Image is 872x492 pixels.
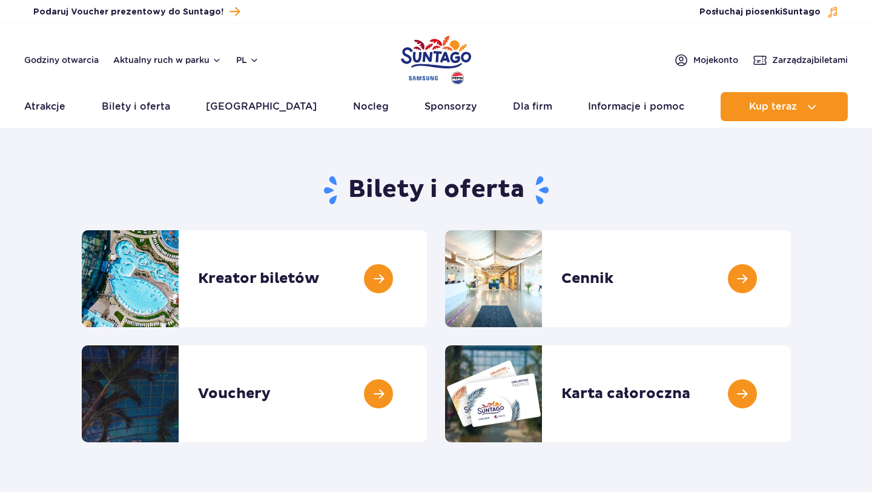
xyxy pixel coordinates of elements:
[588,92,684,121] a: Informacje i pomoc
[33,6,223,18] span: Podaruj Voucher prezentowy do Suntago!
[236,54,259,66] button: pl
[753,53,848,67] a: Zarządzajbiletami
[24,92,65,121] a: Atrakcje
[102,92,170,121] a: Bilety i oferta
[82,175,791,206] h1: Bilety i oferta
[33,4,240,20] a: Podaruj Voucher prezentowy do Suntago!
[721,92,848,121] button: Kup teraz
[513,92,552,121] a: Dla firm
[424,92,477,121] a: Sponsorzy
[699,6,821,18] span: Posłuchaj piosenki
[674,53,738,67] a: Mojekonto
[24,54,99,66] a: Godziny otwarcia
[699,6,839,18] button: Posłuchaj piosenkiSuntago
[401,30,471,86] a: Park of Poland
[693,54,738,66] span: Moje konto
[353,92,389,121] a: Nocleg
[749,101,797,112] span: Kup teraz
[113,55,222,65] button: Aktualny ruch w parku
[772,54,848,66] span: Zarządzaj biletami
[206,92,317,121] a: [GEOGRAPHIC_DATA]
[782,8,821,16] span: Suntago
